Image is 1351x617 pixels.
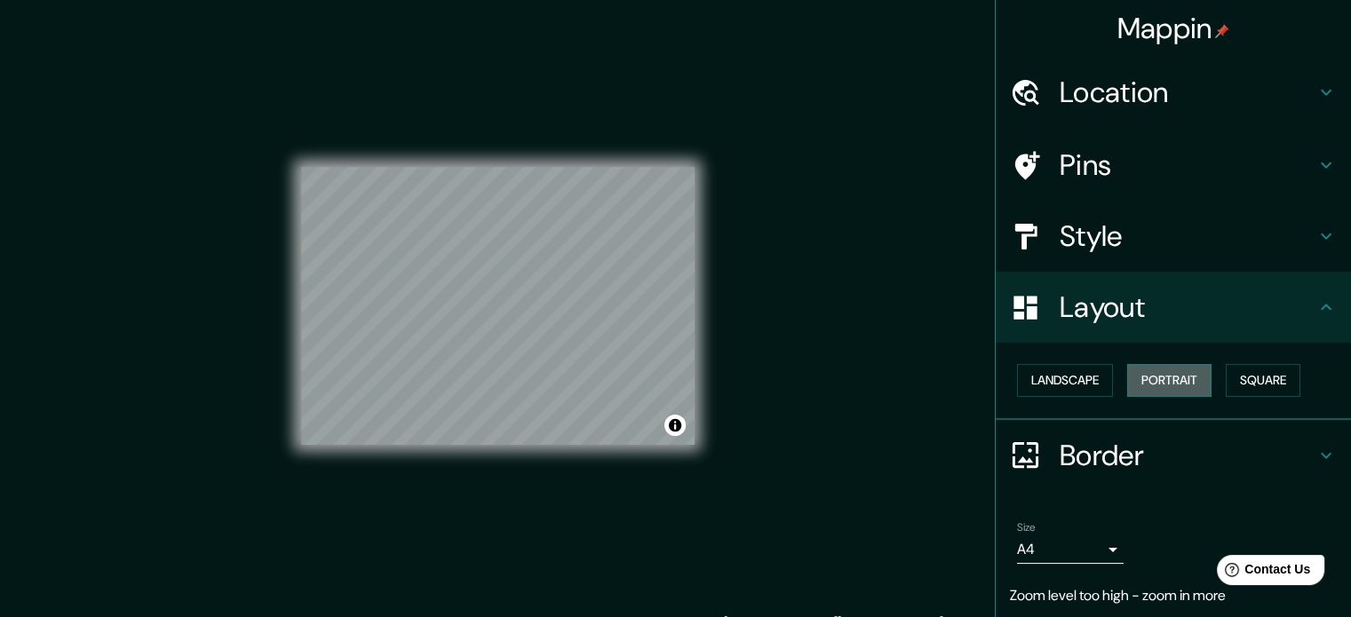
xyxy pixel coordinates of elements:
h4: Border [1060,438,1315,473]
div: Border [996,420,1351,491]
div: Pins [996,130,1351,201]
button: Toggle attribution [664,415,686,436]
h4: Style [1060,218,1315,254]
img: pin-icon.png [1215,24,1229,38]
div: A4 [1017,535,1124,564]
div: Layout [996,272,1351,343]
h4: Layout [1060,289,1315,325]
h4: Pins [1060,147,1315,183]
button: Landscape [1017,364,1113,397]
p: Zoom level too high - zoom in more [1010,585,1337,606]
button: Portrait [1127,364,1212,397]
iframe: Help widget launcher [1193,548,1331,597]
div: Location [996,57,1351,128]
div: Style [996,201,1351,272]
canvas: Map [301,167,695,445]
h4: Mappin [1117,11,1230,46]
label: Size [1017,519,1036,534]
button: Square [1226,364,1300,397]
h4: Location [1060,75,1315,110]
